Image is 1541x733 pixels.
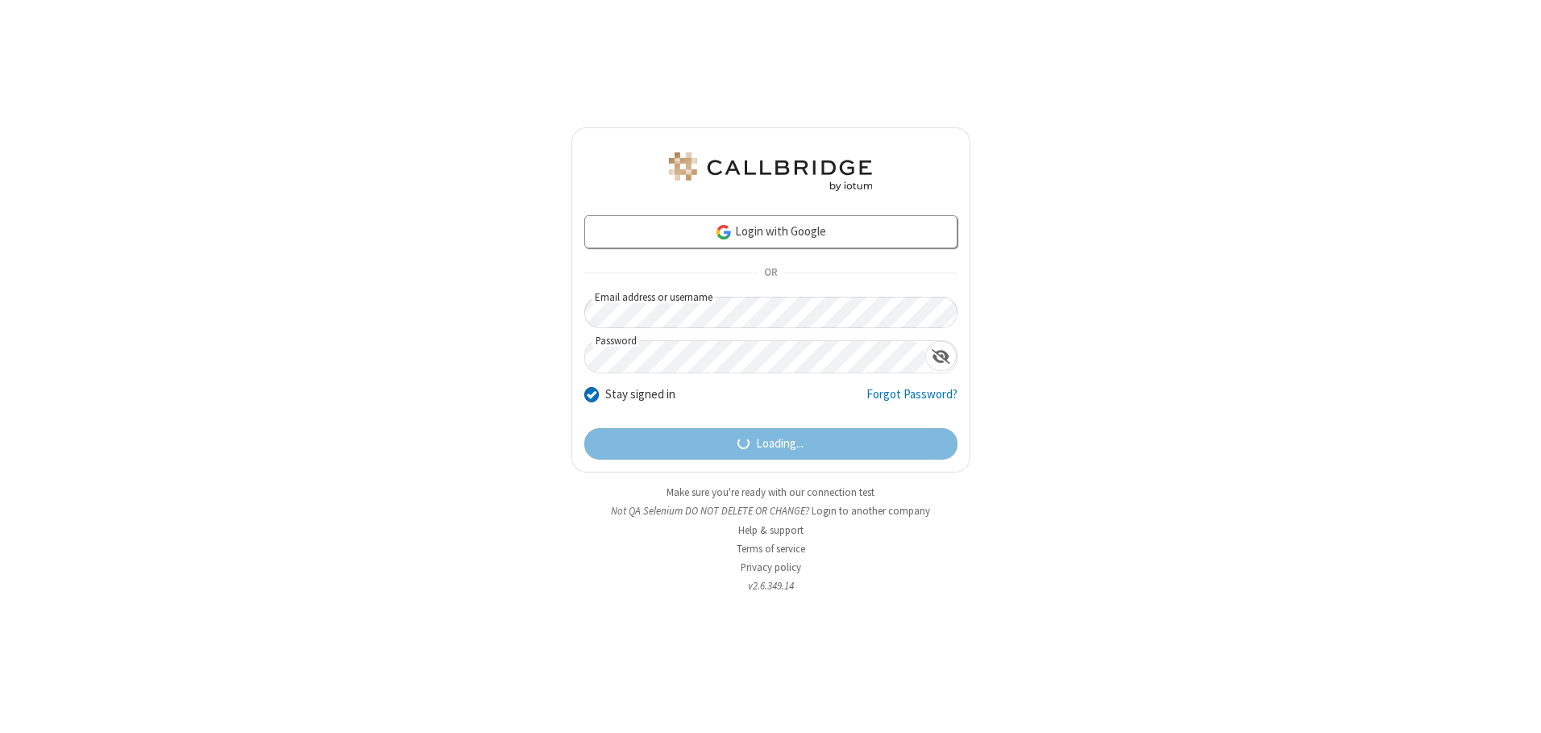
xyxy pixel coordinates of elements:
label: Stay signed in [605,385,675,404]
button: Loading... [584,428,957,460]
a: Make sure you're ready with our connection test [667,485,874,499]
img: QA Selenium DO NOT DELETE OR CHANGE [666,152,875,191]
button: Login to another company [812,503,930,519]
span: Loading... [756,435,804,453]
a: Terms of service [737,542,805,556]
a: Login with Google [584,215,957,248]
span: OR [758,261,783,284]
li: v2.6.349.14 [571,578,970,593]
a: Privacy policy [741,560,801,574]
input: Password [585,341,925,373]
div: Show password [925,341,957,371]
a: Forgot Password? [866,385,957,416]
input: Email address or username [584,297,957,328]
li: Not QA Selenium DO NOT DELETE OR CHANGE? [571,503,970,519]
img: google-icon.png [715,223,733,241]
a: Help & support [738,523,804,537]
